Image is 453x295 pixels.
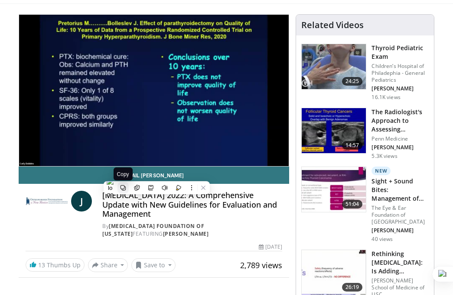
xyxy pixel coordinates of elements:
h4: Related Videos [301,20,364,30]
h3: Thyroid Pediatric Exam [372,44,429,61]
img: 576742cb-950f-47b1-b49b-8023242b3cfa.150x105_q85_crop-smart_upscale.jpg [302,44,366,89]
p: 40 views [372,236,393,243]
a: 14:57 The Radiologist's Approach to Assessing [MEDICAL_DATA] Risk of Thyroid Nodul… Penn Medicine... [301,108,429,160]
p: 16.1K views [372,94,400,101]
img: 8bea4cff-b600-4be7-82a7-01e969b6860e.150x105_q85_crop-smart_upscale.jpg [302,167,366,212]
a: J [71,191,92,212]
p: 5.3K views [372,153,397,160]
img: 83a0fbab-8392-4dd6-b490-aa2edb68eb86.150x105_q85_crop-smart_upscale.jpg [302,250,366,295]
p: Children’s Hospital of Philadephia - General Pediatrics [372,63,429,83]
button: Save to [131,258,176,272]
p: New [372,167,391,175]
p: The Eye & Ear Foundation of [GEOGRAPHIC_DATA] [372,205,429,225]
h3: The Radiologist's Approach to Assessing [MEDICAL_DATA] Risk of Thyroid Nodul… [372,108,429,134]
a: 24:25 Thyroid Pediatric Exam Children’s Hospital of Philadephia - General Pediatrics [PERSON_NAME... [301,44,429,101]
img: Osteoporosis Foundation of New Mexico [26,191,68,212]
a: [PERSON_NAME] [163,230,209,237]
div: [DATE] [259,243,282,251]
span: 24:25 [342,77,363,86]
p: [PERSON_NAME] [372,227,429,234]
span: 13 [38,261,45,269]
img: 64bf5cfb-7b6d-429f-8d89-8118f524719e.150x105_q85_crop-smart_upscale.jpg [302,108,366,153]
h3: Rethinking [MEDICAL_DATA]: Is Adding [MEDICAL_DATA] the Way to Be? [372,250,429,276]
div: By FEATURING [102,222,282,238]
a: 13 Thumbs Up [26,258,85,272]
span: 14:57 [342,141,363,150]
video-js: Video Player [19,15,289,166]
p: [PERSON_NAME] [372,144,429,151]
a: [MEDICAL_DATA] Foundation of [US_STATE] [102,222,204,237]
span: 51:04 [342,200,363,208]
p: [PERSON_NAME] [372,85,429,92]
h4: [MEDICAL_DATA] 2022: A Comprehensive Update with New Guidelines for Evaluation and Management [102,191,282,219]
span: 26:19 [342,283,363,292]
p: Penn Medicine [372,135,429,142]
a: 51:04 New Sight + Sound Bites: Management of [MEDICAL_DATA] in the Era of Targ… The Eye & Ear Fou... [301,167,429,243]
span: 2,789 views [240,260,282,270]
a: Email [PERSON_NAME] [19,167,290,184]
button: Share [88,258,128,272]
h3: Sight + Sound Bites: Management of [MEDICAL_DATA] in the Era of Targ… [372,177,429,203]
